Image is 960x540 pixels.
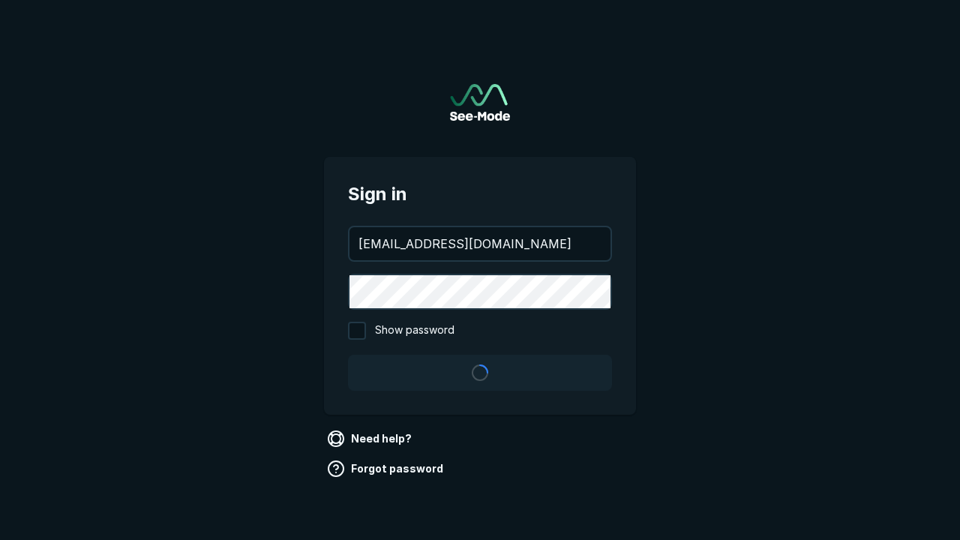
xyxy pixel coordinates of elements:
a: Go to sign in [450,84,510,121]
a: Need help? [324,427,418,451]
a: Forgot password [324,457,449,481]
img: See-Mode Logo [450,84,510,121]
span: Sign in [348,181,612,208]
span: Show password [375,322,454,340]
input: your@email.com [349,227,610,260]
